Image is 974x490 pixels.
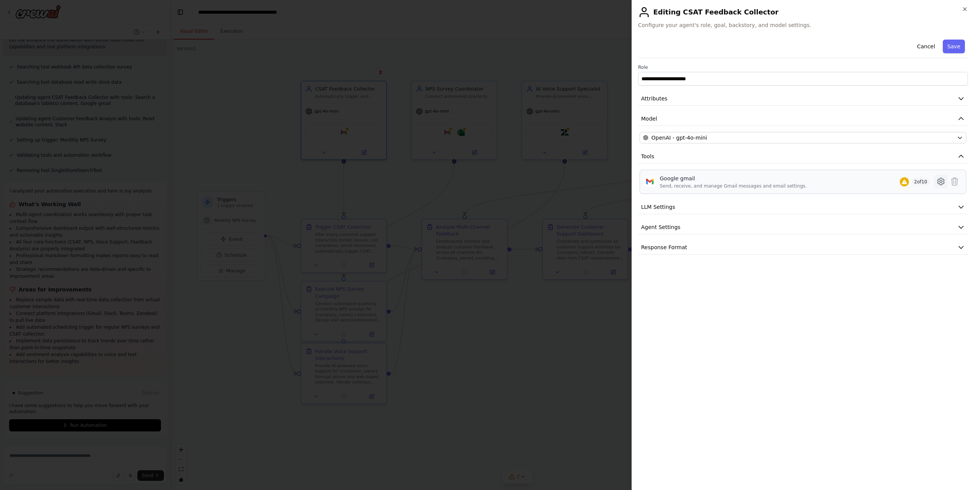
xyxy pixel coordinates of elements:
span: LLM Settings [641,203,675,211]
button: Attributes [638,92,968,106]
img: Google gmail [645,176,655,187]
button: Agent Settings [638,220,968,234]
button: Tools [638,150,968,164]
button: Save [943,40,965,53]
div: Google gmail [660,175,807,182]
span: Model [641,115,657,123]
button: OpenAI - gpt-4o-mini [640,132,966,143]
span: 2 of 10 [912,178,930,186]
button: Model [638,112,968,126]
button: Response Format [638,240,968,255]
h2: Editing CSAT Feedback Collector [638,6,968,18]
span: OpenAI - gpt-4o-mini [651,134,707,142]
span: Tools [641,153,654,160]
button: Configure tool [934,175,948,188]
span: Configure your agent's role, goal, backstory, and model settings. [638,21,968,29]
span: Attributes [641,95,667,102]
div: Send, receive, and manage Gmail messages and email settings. [660,183,807,189]
span: Response Format [641,243,687,251]
span: Agent Settings [641,223,680,231]
label: Role [638,64,968,70]
button: Cancel [912,40,939,53]
button: LLM Settings [638,200,968,214]
button: Delete tool [948,175,961,188]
